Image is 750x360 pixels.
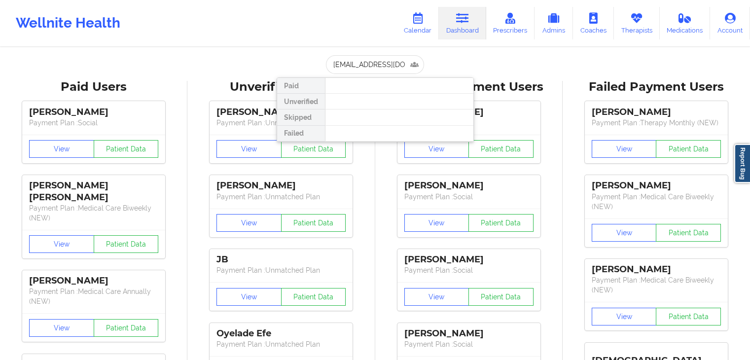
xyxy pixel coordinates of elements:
[29,180,158,203] div: [PERSON_NAME] [PERSON_NAME]
[656,308,721,325] button: Patient Data
[29,275,158,287] div: [PERSON_NAME]
[29,140,94,158] button: View
[404,192,534,202] p: Payment Plan : Social
[216,254,346,265] div: JB
[281,140,346,158] button: Patient Data
[734,144,750,183] a: Report Bug
[216,265,346,275] p: Payment Plan : Unmatched Plan
[404,288,469,306] button: View
[535,7,573,39] a: Admins
[468,288,534,306] button: Patient Data
[468,214,534,232] button: Patient Data
[29,287,158,306] p: Payment Plan : Medical Care Annually (NEW)
[194,79,368,95] div: Unverified Users
[656,224,721,242] button: Patient Data
[216,180,346,191] div: [PERSON_NAME]
[573,7,614,39] a: Coaches
[404,254,534,265] div: [PERSON_NAME]
[710,7,750,39] a: Account
[404,180,534,191] div: [PERSON_NAME]
[592,107,721,118] div: [PERSON_NAME]
[592,264,721,275] div: [PERSON_NAME]
[29,203,158,223] p: Payment Plan : Medical Care Biweekly (NEW)
[404,140,469,158] button: View
[216,140,282,158] button: View
[216,288,282,306] button: View
[7,79,180,95] div: Paid Users
[592,140,657,158] button: View
[94,235,159,253] button: Patient Data
[592,275,721,295] p: Payment Plan : Medical Care Biweekly (NEW)
[94,319,159,337] button: Patient Data
[94,140,159,158] button: Patient Data
[281,214,346,232] button: Patient Data
[396,7,439,39] a: Calendar
[216,339,346,349] p: Payment Plan : Unmatched Plan
[277,126,325,142] div: Failed
[468,140,534,158] button: Patient Data
[592,180,721,191] div: [PERSON_NAME]
[277,78,325,94] div: Paid
[404,214,469,232] button: View
[439,7,486,39] a: Dashboard
[29,235,94,253] button: View
[216,118,346,128] p: Payment Plan : Unmatched Plan
[277,109,325,125] div: Skipped
[216,328,346,339] div: Oyelade Efe
[570,79,743,95] div: Failed Payment Users
[29,107,158,118] div: [PERSON_NAME]
[277,94,325,109] div: Unverified
[404,328,534,339] div: [PERSON_NAME]
[486,7,535,39] a: Prescribers
[656,140,721,158] button: Patient Data
[216,192,346,202] p: Payment Plan : Unmatched Plan
[592,308,657,325] button: View
[216,214,282,232] button: View
[614,7,660,39] a: Therapists
[660,7,711,39] a: Medications
[592,224,657,242] button: View
[29,118,158,128] p: Payment Plan : Social
[29,319,94,337] button: View
[404,265,534,275] p: Payment Plan : Social
[592,192,721,212] p: Payment Plan : Medical Care Biweekly (NEW)
[216,107,346,118] div: [PERSON_NAME]
[404,339,534,349] p: Payment Plan : Social
[592,118,721,128] p: Payment Plan : Therapy Monthly (NEW)
[281,288,346,306] button: Patient Data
